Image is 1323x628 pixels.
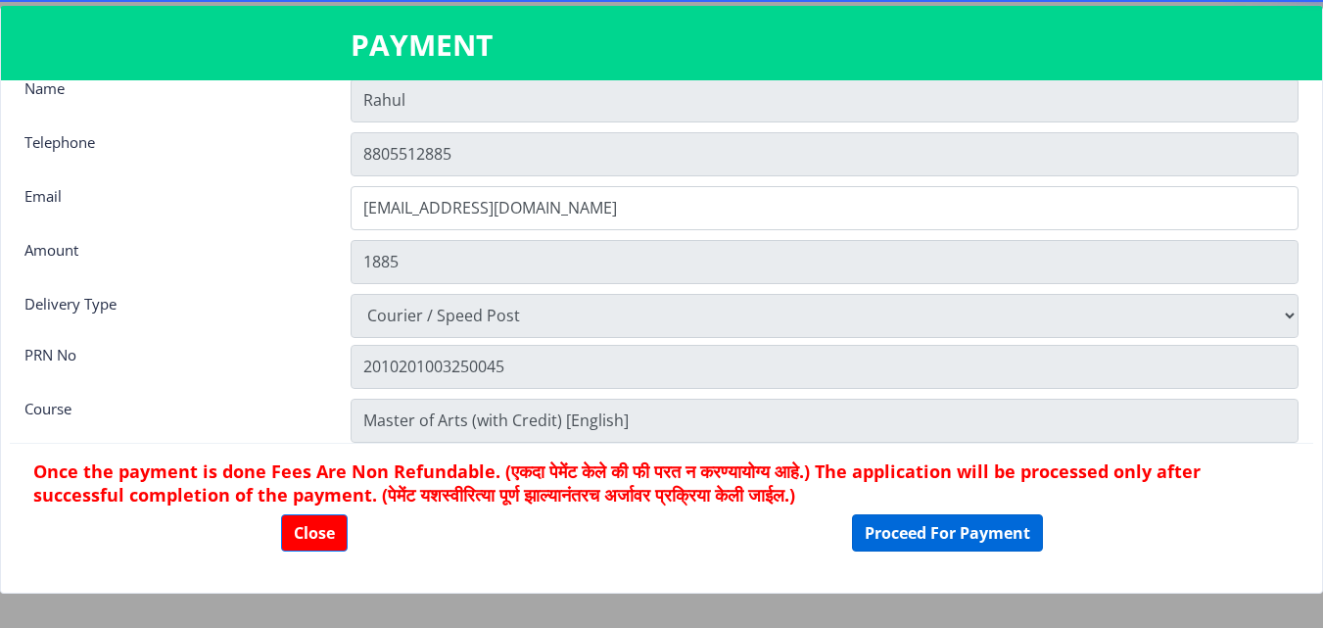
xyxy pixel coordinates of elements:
[351,399,1299,443] input: Zipcode
[351,25,973,65] h3: PAYMENT
[10,399,336,438] div: Course
[351,345,1299,389] input: Zipcode
[10,186,336,225] div: Email
[10,240,336,279] div: Amount
[351,132,1299,176] input: Telephone
[351,240,1299,284] input: Amount
[33,459,1290,507] h6: Once the payment is done Fees Are Non Refundable. (एकदा पेमेंट केले की फी परत न करण्यायोग्य आहे.)...
[10,294,336,333] div: Delivery Type
[281,514,348,552] button: Close
[351,186,1299,230] input: Email
[10,345,336,384] div: PRN No
[10,78,336,118] div: Name
[10,132,336,171] div: Telephone
[351,78,1299,122] input: Name
[852,514,1043,552] button: Proceed For Payment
